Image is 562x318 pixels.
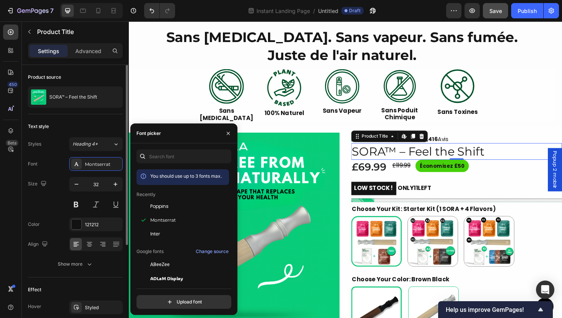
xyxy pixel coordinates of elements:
[236,269,340,278] legend: Choose Your Color: Brown Black
[318,91,378,102] p: Sans Toxines
[73,141,98,148] span: Heading 4*
[483,3,508,18] button: Save
[313,121,327,129] strong: 1,416
[236,170,320,185] p: ONLY LEFT
[31,89,46,105] img: product feature img
[146,50,183,90] img: gempages_574566786515600228-636b5bc3-b7f2-496c-9641-d22717b92716.svg
[69,137,123,151] button: Heading 4*
[257,98,317,105] p: Chimique
[75,47,101,55] p: Advanced
[318,7,338,15] span: Untitled
[330,50,366,87] img: gempages_574566786515600228-86ea0ae3-281d-4714-ba71-fcd9545cf0ed.svg
[85,50,122,87] img: gempages_574566786515600228-5b077f23-138f-468e-95d6-8aba5abf4a1d.svg
[313,7,315,15] span: /
[136,248,164,255] p: Google fonts
[28,221,40,228] div: Color
[85,304,121,311] div: Styled
[28,286,41,293] div: Effect
[302,172,306,181] span: 11
[58,260,93,268] div: Show more
[150,261,170,268] span: ABeeZee
[196,248,229,255] div: Change source
[489,8,502,14] span: Save
[28,303,41,310] div: Hover
[28,123,49,130] div: Text style
[236,129,459,147] h1: SORA™ – Feel the Shift
[129,21,562,318] iframe: Design area
[7,81,18,88] div: 450
[150,275,183,282] span: ADLaM Display
[136,295,231,309] button: Upload font
[150,217,176,224] span: Montserrat
[136,130,161,137] div: Font picker
[144,3,175,18] div: Undo/Redo
[85,161,121,168] div: Montserrat
[37,27,120,36] p: Product Title
[278,147,299,159] div: £119.99
[150,203,169,210] span: Poppins
[50,6,54,15] p: 7
[255,7,312,15] span: Instant Landing Page
[28,239,49,250] div: Align
[150,173,222,179] span: You should use up to 3 fonts max.
[268,50,305,87] img: gempages_574566786515600228-5f5ac812-2cb2-4656-ac88-1fc3d37e2e3a.svg
[257,91,317,98] p: Sans Poduit
[446,305,545,314] button: Show survey - Help us improve GemPages!
[136,191,156,198] p: Recently
[207,50,244,87] img: gempages_574566786515600228-1f5b4d56-1ceb-4fba-b54e-de7488723b7d.svg
[28,179,48,189] div: Size
[28,161,37,167] div: Font
[236,195,389,203] legend: Choose Your Kit: Starter Kit (1 SORA + 4 Flavors)
[304,147,360,160] pre: Économisez £50
[273,121,338,129] p: Basé sur Avis
[28,141,41,148] div: Styles
[3,3,57,18] button: 7
[236,147,274,162] div: £69.99
[349,7,361,14] span: Draft
[511,3,543,18] button: Publish
[518,7,537,15] div: Publish
[136,149,231,163] input: Search font
[536,281,554,299] div: Open Intercom Messenger
[150,230,160,237] span: Inter
[85,221,121,228] div: 121212
[195,247,229,256] button: Change source
[28,74,61,81] div: Product source
[38,47,59,55] p: Settings
[245,118,276,125] div: Product Title
[236,170,283,184] mark: LOW STOCK !
[166,298,202,306] div: Upload font
[49,94,97,100] p: SORA™ – Feel the Shift
[196,91,255,98] p: Sans Vapeur
[135,94,194,101] p: 100% Naturel
[446,306,536,313] span: Help us improve GemPages!
[28,257,123,271] button: Show more
[447,137,455,177] span: Popup 2 mobilr
[73,91,133,105] p: Sans [MEDICAL_DATA]
[6,140,18,146] div: Beta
